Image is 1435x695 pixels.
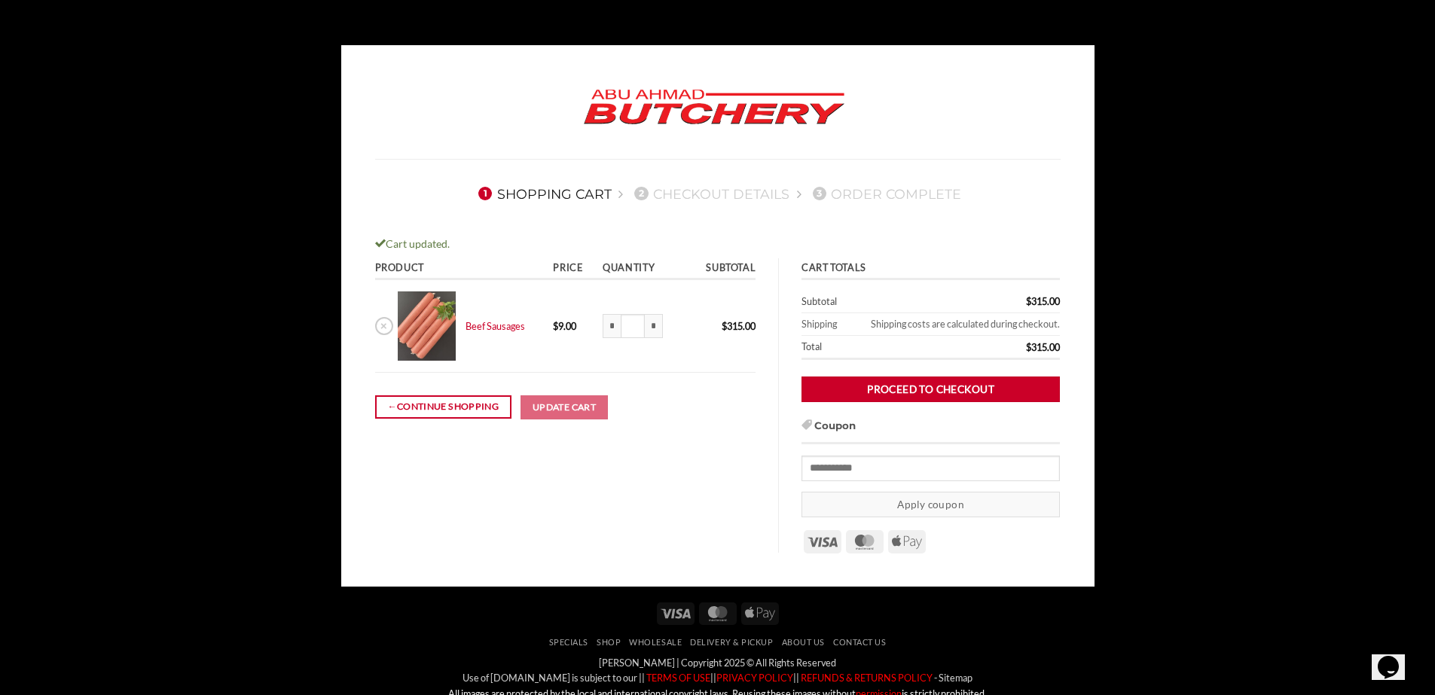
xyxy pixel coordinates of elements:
[1372,635,1420,680] iframe: chat widget
[646,672,710,684] font: TERMS OF USE
[799,672,933,684] a: REFUNDS & RETURNS POLICY
[553,320,576,332] bdi: 9.00
[548,258,598,280] th: Price
[375,236,1061,253] div: Cart updated.
[621,314,645,338] input: Product quantity
[634,187,648,200] span: 2
[553,320,558,332] span: $
[645,314,663,338] input: Increase quantity of Beef Sausages
[716,672,793,684] a: PRIVACY POLICY
[801,491,1060,517] button: Apply coupon
[722,320,756,332] bdi: 315.00
[801,672,933,684] font: REFUNDS & RETURNS POLICY
[801,336,933,360] th: Total
[1026,295,1060,307] bdi: 315.00
[801,528,928,553] div: Payment icons
[686,258,756,280] th: Subtotal
[478,187,492,200] span: 1
[801,258,1060,280] th: Cart totals
[375,395,511,419] a: Continue shopping
[398,291,456,361] img: Cart
[801,291,933,313] th: Subtotal
[598,258,686,280] th: Quantity
[630,186,789,202] a: 2Checkout details
[833,637,886,647] a: Contact Us
[939,672,972,684] a: Sitemap
[690,637,773,647] a: Delivery & Pickup
[474,186,612,202] a: 1Shopping Cart
[549,637,588,647] a: Specials
[782,637,825,647] a: About Us
[387,399,397,414] span: ←
[1026,340,1060,352] bdi: 315.00
[629,637,682,647] a: Wholesale
[1026,340,1031,352] span: $
[801,313,846,336] th: Shipping
[722,320,727,332] span: $
[375,258,549,280] th: Product
[801,376,1060,402] a: Proceed to checkout
[603,314,621,338] input: Reduce quantity of Beef Sausages
[521,395,608,419] button: Update cart
[801,418,1060,444] h3: Coupon
[375,174,1061,213] nav: Checkout steps
[466,320,525,332] a: Beef Sausages
[934,672,937,684] a: -
[645,672,710,684] a: TERMS OF USE
[375,317,393,335] a: Remove Beef Sausages from cart
[655,600,781,625] div: Payment icons
[846,313,1060,336] td: Shipping costs are calculated during checkout.
[597,637,621,647] a: SHOP
[571,79,857,136] img: Abu Ahmad Butchery
[1026,295,1031,307] span: $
